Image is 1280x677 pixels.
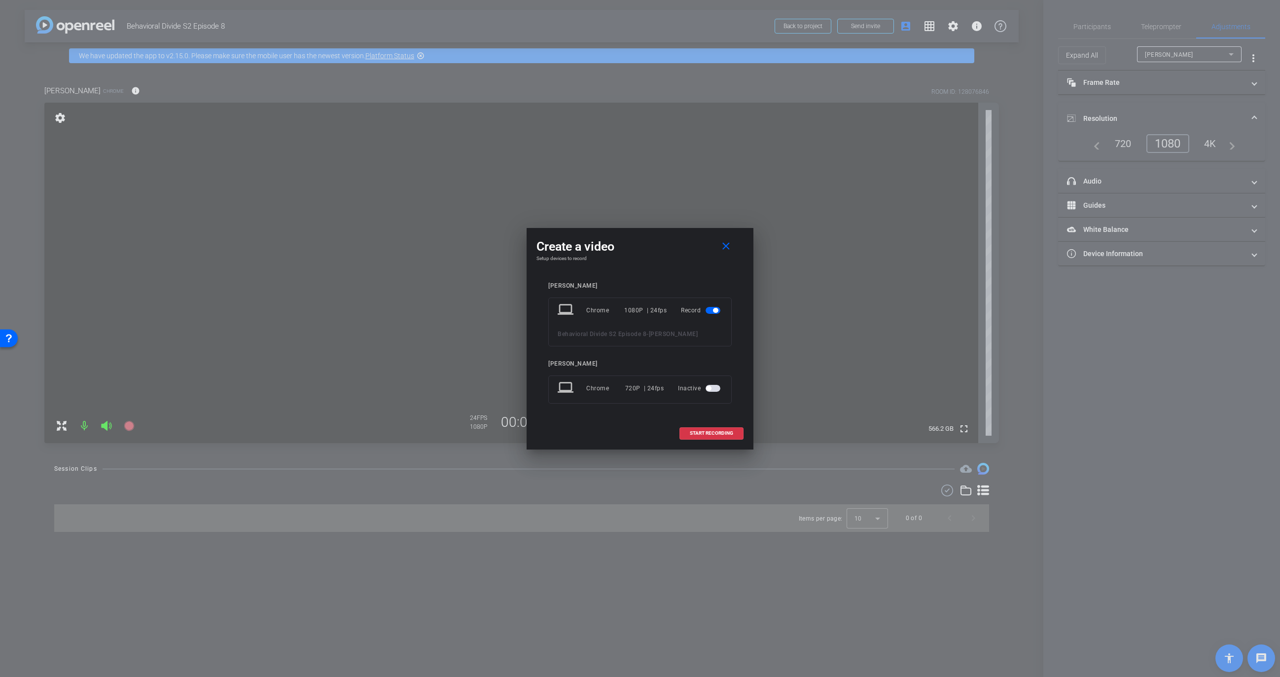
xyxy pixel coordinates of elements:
h4: Setup devices to record [536,256,744,262]
button: START RECORDING [679,427,744,440]
div: Inactive [678,379,722,397]
span: [PERSON_NAME] [649,331,698,338]
span: START RECORDING [690,431,733,436]
mat-icon: close [720,240,732,253]
div: [PERSON_NAME] [548,282,732,290]
span: - [646,331,649,338]
div: 720P | 24fps [625,379,664,397]
div: 1080P | 24fps [624,301,667,319]
span: Behavioral Divide S2 Episode 8 [558,331,646,338]
mat-icon: laptop [558,301,575,319]
div: Create a video [536,238,744,256]
div: Chrome [586,379,625,397]
mat-icon: laptop [558,379,575,397]
div: [PERSON_NAME] [548,360,732,368]
div: Chrome [586,301,624,319]
div: Record [681,301,722,319]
